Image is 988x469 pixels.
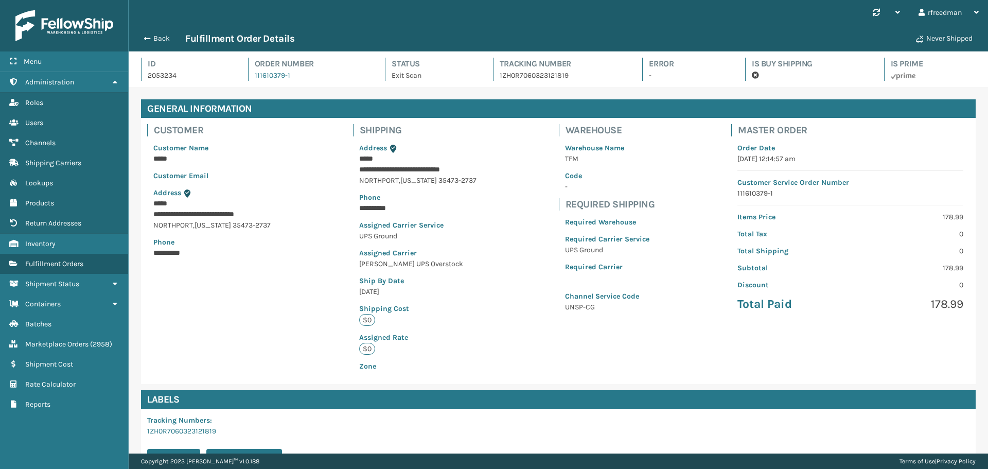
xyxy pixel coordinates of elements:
p: 0 [857,280,963,290]
span: Menu [24,57,42,66]
div: | [899,454,976,469]
h4: Id [148,58,230,70]
h4: Warehouse [566,124,656,136]
span: , [193,221,195,230]
button: Back [138,34,185,43]
p: Channel Service Code [565,291,649,302]
img: logo [15,10,113,41]
span: Shipment Status [25,280,79,288]
span: Products [25,199,54,207]
span: Marketplace Orders [25,340,89,349]
p: Assigned Rate [359,332,477,343]
span: Return Addresses [25,219,81,228]
h4: Tracking Number [500,58,624,70]
span: Administration [25,78,74,86]
button: Print Packing Slip [206,449,282,467]
h3: Fulfillment Order Details [185,32,294,45]
h4: Labels [141,390,976,409]
h4: General Information [141,99,976,118]
span: Reports [25,400,50,409]
span: [US_STATE] [400,176,437,185]
span: Channels [25,138,56,147]
span: Containers [25,300,61,308]
a: 1ZH0R7060323121819 [147,427,216,436]
h4: Customer [154,124,277,136]
h4: Order Number [255,58,367,70]
h4: Status [392,58,474,70]
span: ( 2958 ) [90,340,112,349]
a: Terms of Use [899,458,935,465]
span: 35473-2737 [233,221,271,230]
p: 178.99 [857,297,963,312]
p: UPS Ground [359,231,477,241]
h4: Is Prime [891,58,976,70]
p: Ship By Date [359,275,477,286]
p: Phone [153,237,271,248]
span: Shipment Cost [25,360,73,369]
span: NORTHPORT [153,221,193,230]
span: 35473-2737 [438,176,477,185]
p: 0 [857,229,963,239]
p: Customer Email [153,170,271,181]
p: Total Shipping [737,246,844,256]
h4: Required Shipping [566,198,656,211]
span: NORTHPORT [359,176,399,185]
h4: Master Order [738,124,969,136]
span: Address [359,144,387,152]
a: 111610379-1 [255,71,290,80]
span: Users [25,118,43,127]
p: 178.99 [857,212,963,222]
p: UPS Ground [565,245,649,255]
p: 1ZH0R7060323121819 [500,70,624,81]
p: Discount [737,280,844,290]
p: Customer Service Order Number [737,177,963,188]
span: Shipping Carriers [25,159,81,167]
span: Batches [25,320,51,328]
p: 178.99 [857,263,963,273]
h4: Shipping [360,124,483,136]
p: Subtotal [737,263,844,273]
span: Fulfillment Orders [25,259,83,268]
span: Lookups [25,179,53,187]
p: 2053234 [148,70,230,81]
p: Copyright 2023 [PERSON_NAME]™ v 1.0.188 [141,454,259,469]
p: $0 [359,343,375,355]
p: Total Paid [737,297,844,312]
span: Address [153,188,181,197]
p: Code [565,170,649,181]
button: Never Shipped [910,28,979,49]
p: - [565,181,649,192]
p: [PERSON_NAME] UPS Overstock [359,258,477,269]
p: Assigned Carrier Service [359,220,477,231]
p: $0 [359,314,375,326]
p: Exit Scan [392,70,474,81]
p: - [649,70,727,81]
h4: Error [649,58,727,70]
p: Zone [359,361,477,372]
span: , [399,176,400,185]
p: Required Carrier [565,262,649,272]
p: 0 [857,246,963,256]
p: Warehouse Name [565,143,649,153]
p: [DATE] 12:14:57 am [737,153,963,164]
p: UNSP-CG [565,302,649,312]
span: Rate Calculator [25,380,76,389]
p: Total Tax [737,229,844,239]
p: Required Carrier Service [565,234,649,245]
p: Order Date [737,143,963,153]
span: Roles [25,98,43,107]
h4: Is Buy Shipping [752,58,866,70]
p: Customer Name [153,143,271,153]
button: Print Label [147,449,200,467]
span: [US_STATE] [195,221,231,230]
p: Phone [359,192,477,203]
p: Shipping Cost [359,303,477,314]
a: Privacy Policy [937,458,976,465]
p: Items Price [737,212,844,222]
p: [DATE] [359,286,477,297]
p: TFM [565,153,649,164]
p: Assigned Carrier [359,248,477,258]
span: Tracking Numbers : [147,416,212,425]
i: Never Shipped [916,36,923,43]
p: 111610379-1 [737,188,963,199]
